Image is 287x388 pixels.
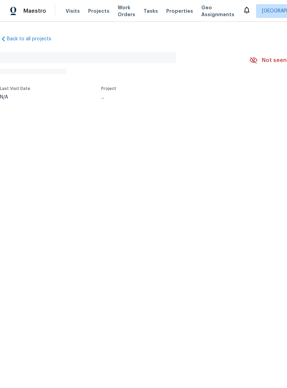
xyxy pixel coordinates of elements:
[118,4,135,18] span: Work Orders
[166,8,193,14] span: Properties
[88,8,109,14] span: Projects
[101,86,116,91] span: Project
[101,95,233,100] div: ...
[23,8,46,14] span: Maestro
[66,8,80,14] span: Visits
[143,9,158,13] span: Tasks
[201,4,234,18] span: Geo Assignments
